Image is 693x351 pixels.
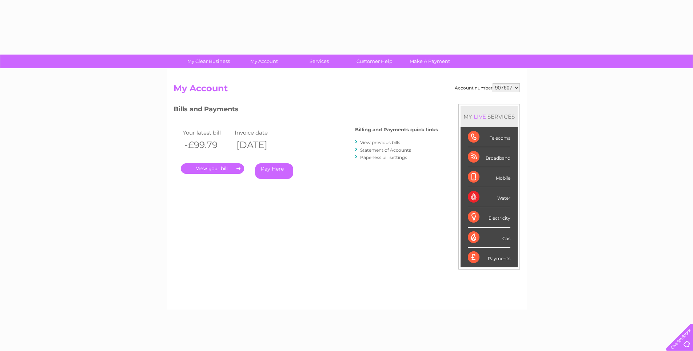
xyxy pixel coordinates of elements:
th: [DATE] [233,137,285,152]
div: Payments [468,248,510,267]
div: Gas [468,228,510,248]
a: Services [289,55,349,68]
h2: My Account [174,83,520,97]
td: Invoice date [233,128,285,137]
h3: Bills and Payments [174,104,438,117]
div: MY SERVICES [461,106,518,127]
td: Your latest bill [181,128,233,137]
a: Paperless bill settings [360,155,407,160]
a: Pay Here [255,163,293,179]
a: My Account [234,55,294,68]
div: Water [468,187,510,207]
div: Mobile [468,167,510,187]
h4: Billing and Payments quick links [355,127,438,132]
a: Make A Payment [400,55,460,68]
a: . [181,163,244,174]
a: Customer Help [344,55,405,68]
div: LIVE [472,113,487,120]
th: -£99.79 [181,137,233,152]
a: Statement of Accounts [360,147,411,153]
div: Telecoms [468,127,510,147]
div: Electricity [468,207,510,227]
div: Broadband [468,147,510,167]
a: My Clear Business [179,55,239,68]
a: View previous bills [360,140,400,145]
div: Account number [455,83,520,92]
